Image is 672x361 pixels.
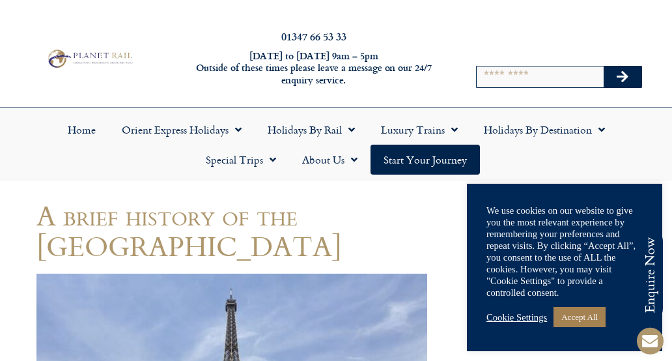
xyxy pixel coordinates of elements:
[281,29,346,44] a: 01347 66 53 33
[182,50,445,87] h6: [DATE] to [DATE] 9am – 5pm Outside of these times please leave a message on our 24/7 enquiry serv...
[604,66,641,87] button: Search
[7,115,665,175] nav: Menu
[471,115,618,145] a: Holidays by Destination
[109,115,255,145] a: Orient Express Holidays
[553,307,606,327] a: Accept All
[193,145,289,175] a: Special Trips
[486,205,643,298] div: We use cookies on our website to give you the most relevant experience by remembering your prefer...
[44,48,135,70] img: Planet Rail Train Holidays Logo
[255,115,368,145] a: Holidays by Rail
[55,115,109,145] a: Home
[368,115,471,145] a: Luxury Trains
[289,145,371,175] a: About Us
[486,311,547,323] a: Cookie Settings
[371,145,480,175] a: Start your Journey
